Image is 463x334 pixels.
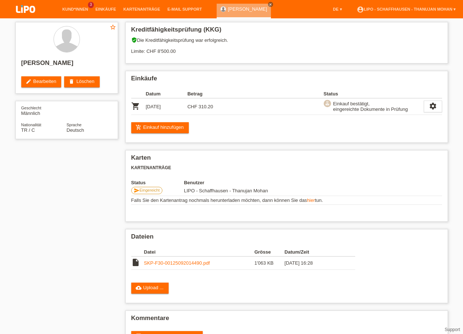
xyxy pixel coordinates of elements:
span: Türkei / C / 10.08.1986 [21,127,35,133]
td: 1'063 KB [254,257,284,270]
i: settings [429,102,437,110]
h2: Dateien [131,233,442,244]
a: star_border [110,24,116,32]
a: deleteLöschen [64,76,99,87]
i: star_border [110,24,116,30]
a: close [268,2,273,7]
i: delete [69,79,74,84]
i: POSP00027820 [131,102,140,110]
span: Geschlecht [21,106,41,110]
td: [DATE] [146,98,188,115]
span: Nationalität [21,123,41,127]
th: Datum/Zeit [284,248,345,257]
a: DE ▾ [329,7,345,11]
h2: Kreditfähigkeitsprüfung (KKG) [131,26,442,37]
div: Einkauf bestätigt, eingereichte Dokumente in Prüfung [331,100,408,113]
span: Eingereicht [140,188,160,192]
span: 20.09.2025 [184,188,268,193]
a: Support [445,327,460,332]
a: [PERSON_NAME] [228,6,267,12]
th: Grösse [254,248,284,257]
td: Falls Sie den Kartenantrag nochmals herunterladen möchten, dann können Sie das tun. [131,196,442,205]
i: cloud_upload [136,285,142,291]
td: CHF 310.20 [187,98,229,115]
h2: Kommentare [131,315,442,326]
th: Betrag [187,90,229,98]
a: Einkäufe [92,7,120,11]
a: LIPO pay [7,15,44,21]
th: Status [324,90,424,98]
th: Datum [146,90,188,98]
span: Sprache [67,123,82,127]
td: [DATE] 16:28 [284,257,345,270]
i: add_shopping_cart [136,124,142,130]
th: Datei [144,248,254,257]
a: add_shopping_cartEinkauf hinzufügen [131,122,189,133]
a: cloud_uploadUpload ... [131,283,169,294]
th: Status [131,180,184,185]
i: edit [26,79,32,84]
span: Deutsch [67,127,84,133]
i: account_circle [357,6,364,13]
div: Die Kreditfähigkeitsprüfung war erfolgreich. Limite: CHF 8'500.00 [131,37,442,59]
i: send [134,188,140,193]
a: Kartenanträge [120,7,164,11]
a: E-Mail Support [164,7,206,11]
i: approval [325,101,330,106]
h2: Karten [131,154,442,165]
i: verified_user [131,37,137,43]
a: editBearbeiten [21,76,62,87]
h2: [PERSON_NAME] [21,59,112,70]
h2: Einkäufe [131,75,442,86]
span: 3 [88,2,94,8]
a: hier [307,197,315,203]
th: Benutzer [184,180,308,185]
i: insert_drive_file [131,258,140,267]
div: Männlich [21,105,67,116]
h3: Kartenanträge [131,165,442,171]
i: close [269,3,272,6]
a: SKP-F30-00125092014490.pdf [144,260,210,266]
a: account_circleLIPO - Schaffhausen - Thanujan Mohan ▾ [353,7,459,11]
a: Kund*innen [59,7,92,11]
